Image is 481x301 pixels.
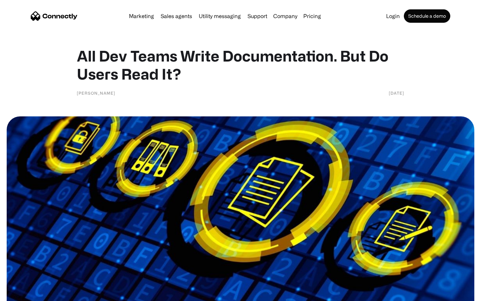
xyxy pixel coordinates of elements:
[7,289,40,299] aside: Language selected: English
[383,13,403,19] a: Login
[196,13,244,19] a: Utility messaging
[273,11,297,21] div: Company
[77,47,404,83] h1: All Dev Teams Write Documentation. But Do Users Read It?
[13,289,40,299] ul: Language list
[158,13,195,19] a: Sales agents
[389,90,404,96] div: [DATE]
[77,90,115,96] div: [PERSON_NAME]
[126,13,157,19] a: Marketing
[301,13,324,19] a: Pricing
[245,13,270,19] a: Support
[404,9,450,23] a: Schedule a demo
